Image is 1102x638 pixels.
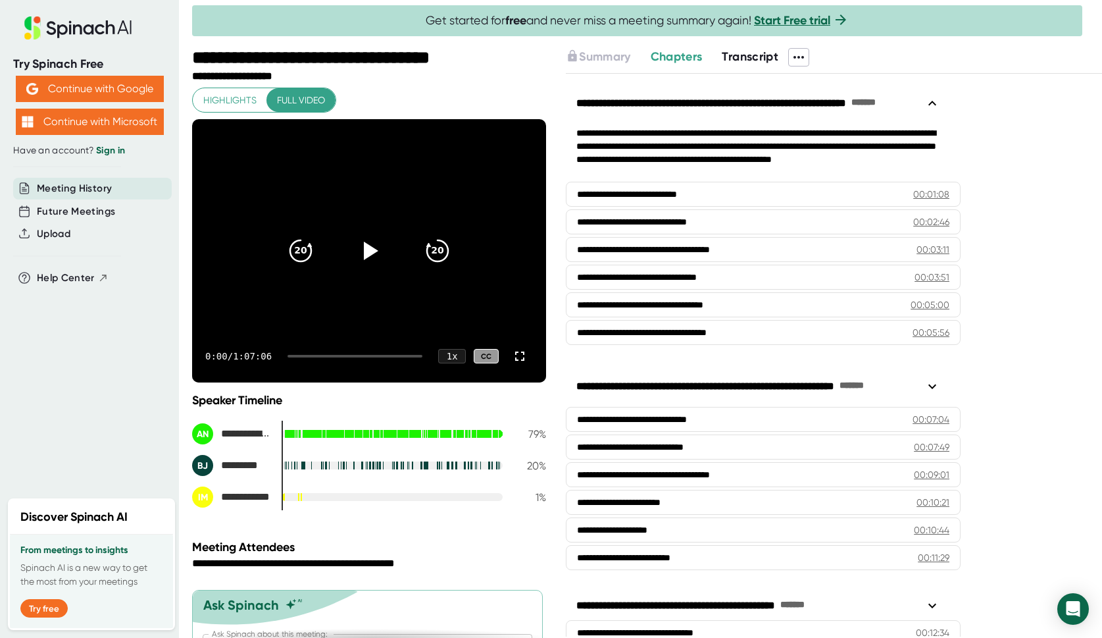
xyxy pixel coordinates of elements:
a: Start Free trial [754,13,830,28]
h2: Discover Spinach AI [20,508,128,526]
div: Upgrade to access [566,48,650,66]
button: Chapters [651,48,703,66]
button: Continue with Google [16,76,164,102]
a: Sign in [96,145,125,156]
div: 00:03:11 [916,243,949,256]
div: Try Spinach Free [13,57,166,72]
div: 1 % [513,491,546,504]
div: 00:03:51 [914,271,949,284]
span: Summary [579,49,630,64]
div: 0:00 / 1:07:06 [205,351,272,361]
div: 00:09:01 [914,468,949,481]
div: CC [474,349,499,364]
button: Upload [37,226,70,242]
div: Meeting Attendees [192,540,549,554]
button: Future Meetings [37,204,115,219]
h3: From meetings to insights [20,545,163,556]
div: 79 % [513,428,546,440]
span: Highlights [203,92,257,109]
div: 00:05:00 [911,298,949,311]
div: Speaker Timeline [192,393,546,408]
div: Open Intercom Messenger [1057,593,1089,625]
div: IM [192,487,213,508]
div: 00:11:29 [918,551,949,564]
div: Have an account? [13,145,166,157]
span: Get started for and never miss a meeting summary again! [426,13,849,28]
div: 00:07:04 [913,413,949,426]
div: Angela Nelson [192,423,271,444]
span: Help Center [37,271,95,286]
button: Highlights [193,88,267,113]
span: Chapters [651,49,703,64]
div: 00:10:21 [916,496,949,509]
button: Summary [566,48,630,66]
div: AN [192,423,213,444]
div: Brandon J [192,455,271,476]
button: Continue with Microsoft [16,109,164,135]
div: 1 x [438,349,466,363]
div: 00:01:08 [913,188,949,201]
div: Ioney Moodie [192,487,271,508]
p: Spinach AI is a new way to get the most from your meetings [20,561,163,589]
button: Try free [20,599,68,618]
div: 00:02:46 [913,215,949,228]
button: Help Center [37,271,109,286]
div: 00:07:49 [914,440,949,454]
div: 00:10:44 [914,523,949,537]
div: Ask Spinach [203,597,279,613]
button: Full video [266,88,336,113]
div: BJ [192,455,213,476]
button: Meeting History [37,181,112,196]
div: 00:05:56 [913,326,949,339]
span: Transcript [722,49,778,64]
b: free [505,13,526,28]
span: Full video [277,92,325,109]
img: Aehbyd4JwY73AAAAAElFTkSuQmCC [26,83,38,95]
button: Transcript [722,48,778,66]
div: 20 % [513,460,546,472]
